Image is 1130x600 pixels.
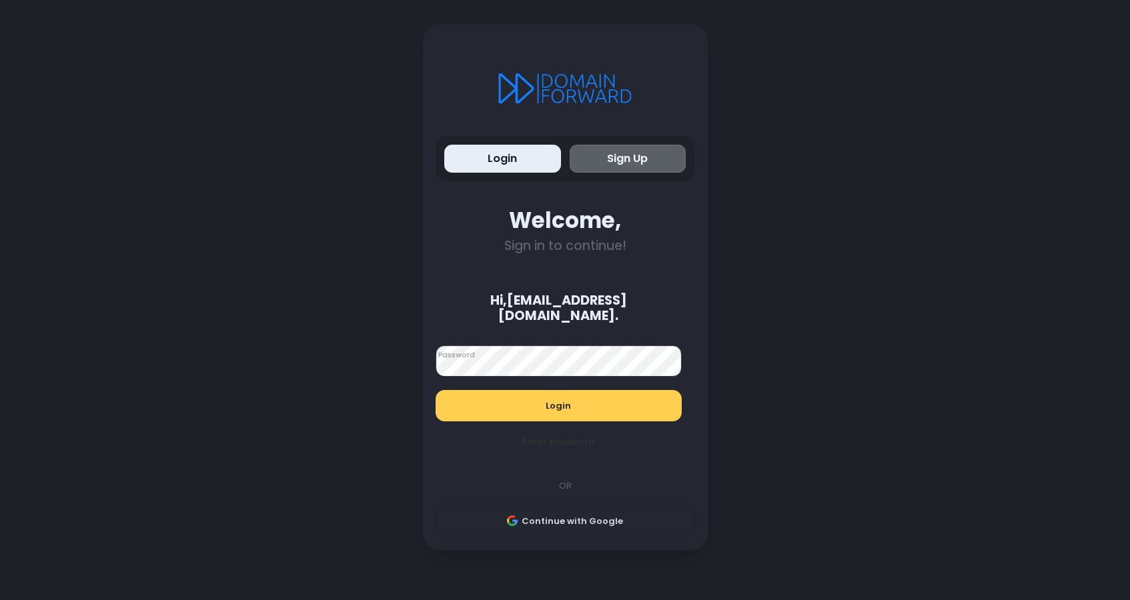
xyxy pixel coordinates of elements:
[436,207,694,233] div: Welcome,
[429,293,688,324] div: Hi, [EMAIL_ADDRESS][DOMAIN_NAME] .
[436,238,694,253] div: Sign in to continue!
[436,426,682,458] button: Reset password
[429,479,701,493] div: OR
[436,505,694,537] button: Continue with Google
[444,145,561,173] button: Login
[436,390,682,422] button: Login
[570,145,686,173] button: Sign Up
